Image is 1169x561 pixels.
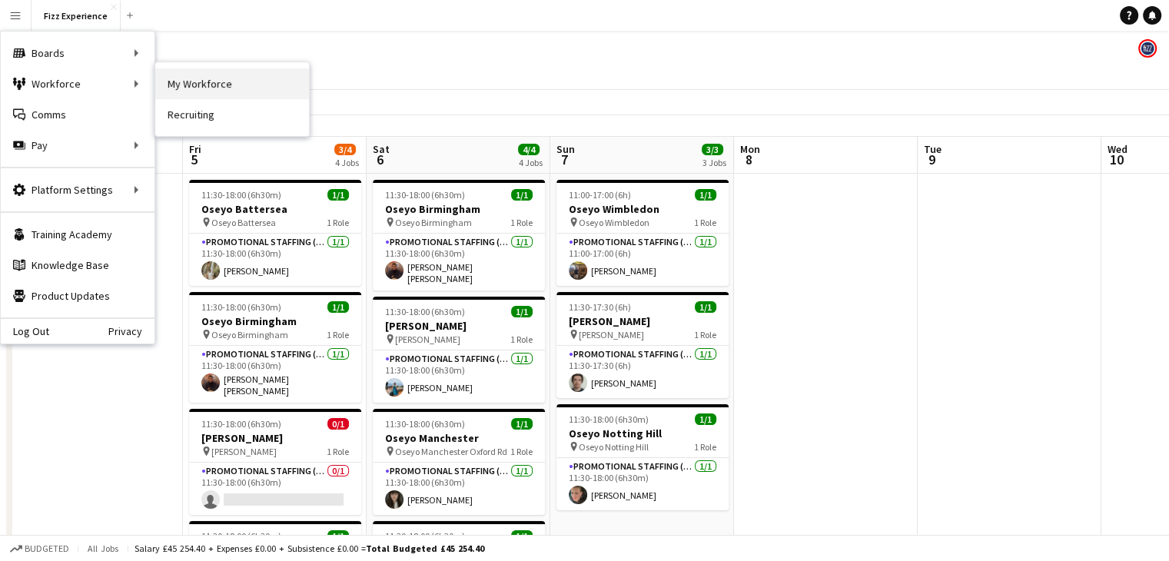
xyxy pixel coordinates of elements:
[373,350,545,403] app-card-role: Promotional Staffing (Brand Ambassadors)1/111:30-18:00 (6h30m)[PERSON_NAME]
[327,446,349,457] span: 1 Role
[25,543,69,554] span: Budgeted
[511,189,533,201] span: 1/1
[155,99,309,130] a: Recruiting
[395,217,472,228] span: Oseyo Birmingham
[189,142,201,156] span: Fri
[1,130,154,161] div: Pay
[1,68,154,99] div: Workforce
[385,306,465,317] span: 11:30-18:00 (6h30m)
[694,217,716,228] span: 1 Role
[327,418,349,430] span: 0/1
[556,180,729,286] app-job-card: 11:00-17:00 (6h)1/1Oseyo Wimbledon Oseyo Wimbledon1 RolePromotional Staffing (Brand Ambassadors)1...
[189,234,361,286] app-card-role: Promotional Staffing (Brand Ambassadors)1/111:30-18:00 (6h30m)[PERSON_NAME]
[211,446,277,457] span: [PERSON_NAME]
[695,413,716,425] span: 1/1
[1,325,49,337] a: Log Out
[510,334,533,345] span: 1 Role
[1,280,154,311] a: Product Updates
[1,99,154,130] a: Comms
[385,189,465,201] span: 11:30-18:00 (6h30m)
[327,217,349,228] span: 1 Role
[579,217,649,228] span: Oseyo Wimbledon
[327,301,349,313] span: 1/1
[556,314,729,328] h3: [PERSON_NAME]
[373,431,545,445] h3: Oseyo Manchester
[327,329,349,340] span: 1 Role
[201,189,281,201] span: 11:30-18:00 (6h30m)
[373,409,545,515] app-job-card: 11:30-18:00 (6h30m)1/1Oseyo Manchester Oseyo Manchester Oxford Rd1 RolePromotional Staffing (Bran...
[556,346,729,398] app-card-role: Promotional Staffing (Brand Ambassadors)1/111:30-17:30 (6h)[PERSON_NAME]
[189,409,361,515] app-job-card: 11:30-18:00 (6h30m)0/1[PERSON_NAME] [PERSON_NAME]1 RolePromotional Staffing (Brand Ambassadors)0/...
[694,441,716,453] span: 1 Role
[201,530,281,542] span: 11:30-18:00 (6h30m)
[189,431,361,445] h3: [PERSON_NAME]
[385,530,465,542] span: 11:30-18:00 (6h30m)
[334,144,356,155] span: 3/4
[366,543,484,554] span: Total Budgeted £45 254.40
[695,189,716,201] span: 1/1
[579,329,644,340] span: [PERSON_NAME]
[1,250,154,280] a: Knowledge Base
[189,463,361,515] app-card-role: Promotional Staffing (Brand Ambassadors)0/111:30-18:00 (6h30m)
[373,234,545,290] app-card-role: Promotional Staffing (Brand Ambassadors)1/111:30-18:00 (6h30m)[PERSON_NAME] [PERSON_NAME]
[702,157,726,168] div: 3 Jobs
[373,180,545,290] app-job-card: 11:30-18:00 (6h30m)1/1Oseyo Birmingham Oseyo Birmingham1 RolePromotional Staffing (Brand Ambassad...
[695,301,716,313] span: 1/1
[556,427,729,440] h3: Oseyo Notting Hill
[1108,142,1127,156] span: Wed
[569,189,631,201] span: 11:00-17:00 (6h)
[554,151,575,168] span: 7
[135,543,484,554] div: Salary £45 254.40 + Expenses £0.00 + Subsistence £0.00 =
[556,202,729,216] h3: Oseyo Wimbledon
[556,292,729,398] app-job-card: 11:30-17:30 (6h)1/1[PERSON_NAME] [PERSON_NAME]1 RolePromotional Staffing (Brand Ambassadors)1/111...
[518,144,540,155] span: 4/4
[327,530,349,542] span: 1/1
[511,306,533,317] span: 1/1
[32,1,121,31] button: Fizz Experience
[569,413,649,425] span: 11:30-18:00 (6h30m)
[85,543,121,554] span: All jobs
[556,404,729,510] app-job-card: 11:30-18:00 (6h30m)1/1Oseyo Notting Hill Oseyo Notting Hill1 RolePromotional Staffing (Brand Amba...
[327,189,349,201] span: 1/1
[187,151,201,168] span: 5
[373,463,545,515] app-card-role: Promotional Staffing (Brand Ambassadors)1/111:30-18:00 (6h30m)[PERSON_NAME]
[385,418,465,430] span: 11:30-18:00 (6h30m)
[395,334,460,345] span: [PERSON_NAME]
[189,180,361,286] app-job-card: 11:30-18:00 (6h30m)1/1Oseyo Battersea Oseyo Battersea1 RolePromotional Staffing (Brand Ambassador...
[189,314,361,328] h3: Oseyo Birmingham
[189,292,361,403] app-job-card: 11:30-18:00 (6h30m)1/1Oseyo Birmingham Oseyo Birmingham1 RolePromotional Staffing (Brand Ambassad...
[211,217,276,228] span: Oseyo Battersea
[189,346,361,403] app-card-role: Promotional Staffing (Brand Ambassadors)1/111:30-18:00 (6h30m)[PERSON_NAME] [PERSON_NAME]
[211,329,288,340] span: Oseyo Birmingham
[373,297,545,403] app-job-card: 11:30-18:00 (6h30m)1/1[PERSON_NAME] [PERSON_NAME]1 RolePromotional Staffing (Brand Ambassadors)1/...
[738,151,760,168] span: 8
[510,217,533,228] span: 1 Role
[373,319,545,333] h3: [PERSON_NAME]
[694,329,716,340] span: 1 Role
[511,418,533,430] span: 1/1
[579,441,649,453] span: Oseyo Notting Hill
[1,219,154,250] a: Training Academy
[1,174,154,205] div: Platform Settings
[373,142,390,156] span: Sat
[740,142,760,156] span: Mon
[189,202,361,216] h3: Oseyo Battersea
[1,38,154,68] div: Boards
[519,157,543,168] div: 4 Jobs
[924,142,942,156] span: Tue
[370,151,390,168] span: 6
[1105,151,1127,168] span: 10
[395,446,507,457] span: Oseyo Manchester Oxford Rd
[335,157,359,168] div: 4 Jobs
[556,458,729,510] app-card-role: Promotional Staffing (Brand Ambassadors)1/111:30-18:00 (6h30m)[PERSON_NAME]
[510,446,533,457] span: 1 Role
[922,151,942,168] span: 9
[108,325,154,337] a: Privacy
